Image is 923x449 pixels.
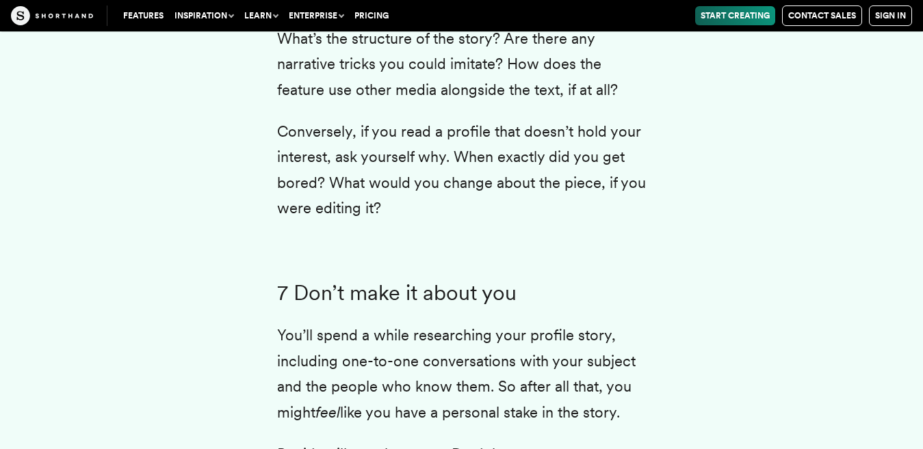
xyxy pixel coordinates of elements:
p: You’ll spend a while researching your profile story, including one-to-one conversations with your... [277,323,647,425]
p: Conversely, if you read a profile that doesn’t hold your interest, ask yourself why. When exactly... [277,119,647,221]
a: Pricing [349,6,394,25]
a: Contact Sales [782,5,862,26]
button: Learn [239,6,283,25]
a: Start Creating [695,6,775,25]
h3: 7 Don’t make it about you [277,281,647,306]
button: Inspiration [169,6,239,25]
a: Features [118,6,169,25]
em: feel [315,403,340,421]
img: The Craft [11,6,93,25]
a: Sign in [869,5,912,26]
button: Enterprise [283,6,349,25]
